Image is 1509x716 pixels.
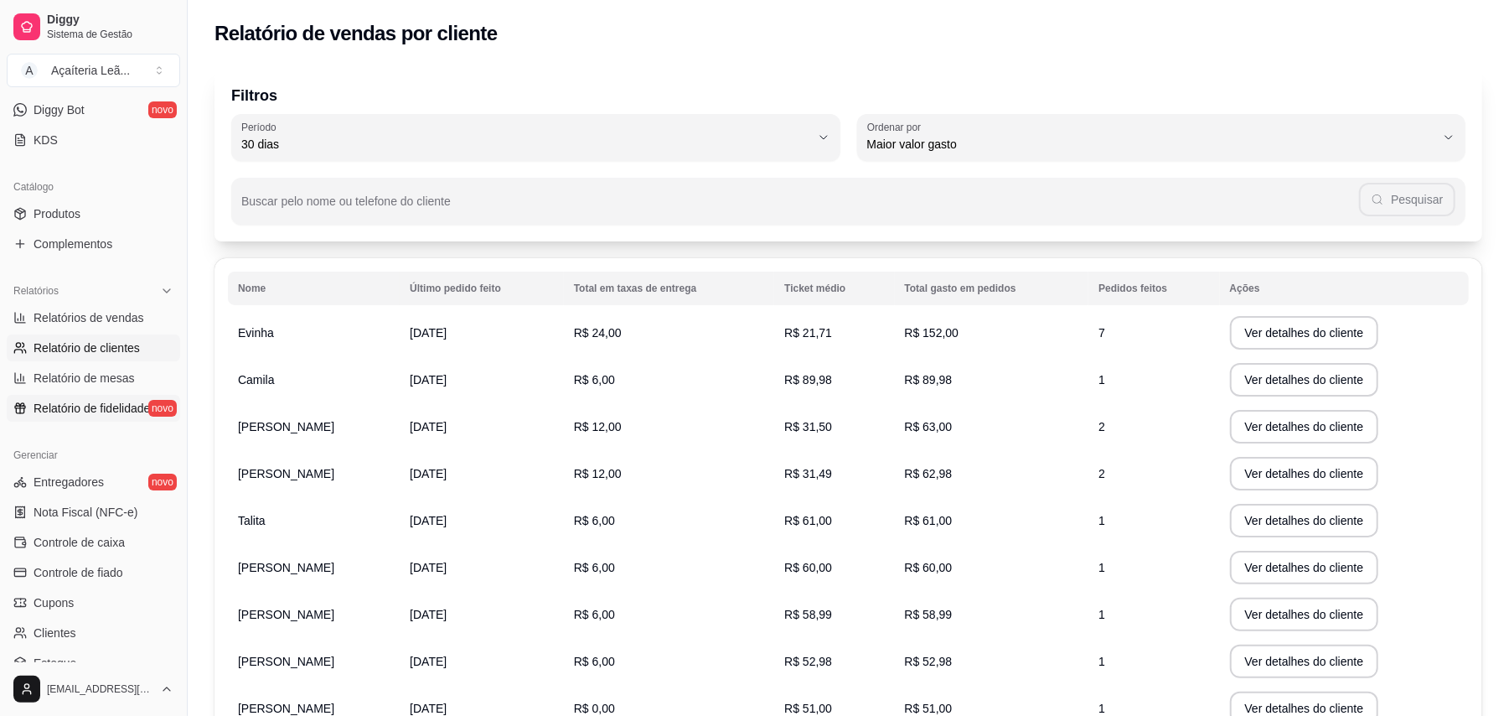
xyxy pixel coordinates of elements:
span: R$ 89,98 [784,373,832,387]
span: [DATE] [410,702,447,715]
button: [EMAIL_ADDRESS][DOMAIN_NAME] [7,669,180,709]
span: Relatório de mesas [34,370,135,387]
span: [PERSON_NAME] [238,702,334,715]
span: R$ 0,00 [574,702,615,715]
button: Ver detalhes do cliente [1230,316,1379,350]
div: Catálogo [7,174,180,200]
span: Relatórios [13,284,59,298]
a: Complementos [7,231,180,257]
a: Controle de caixa [7,529,180,556]
th: Ticket médio [774,272,894,305]
span: R$ 58,99 [784,608,832,621]
th: Pedidos feitos [1088,272,1219,305]
button: Ver detalhes do cliente [1230,410,1379,444]
span: Entregadores [34,474,104,490]
button: Ver detalhes do cliente [1230,363,1379,397]
span: R$ 152,00 [905,326,959,340]
button: Ordenar porMaior valor gasto [857,114,1466,161]
span: [PERSON_NAME] [238,608,334,621]
span: 1 [1098,655,1105,668]
span: Evinha [238,326,274,340]
p: Filtros [231,84,1465,107]
span: 1 [1098,373,1105,387]
span: [DATE] [410,655,447,668]
span: R$ 62,98 [905,467,953,480]
span: 7 [1098,326,1105,340]
span: R$ 6,00 [574,373,615,387]
span: R$ 52,98 [784,655,832,668]
span: Estoque [34,655,76,672]
th: Total em taxas de entrega [564,272,774,305]
th: Nome [228,272,400,305]
th: Ações [1220,272,1469,305]
button: Select a team [7,54,180,87]
label: Período [241,120,282,134]
span: Sistema de Gestão [47,28,173,41]
span: R$ 31,49 [784,467,832,480]
span: R$ 61,00 [905,514,953,527]
input: Buscar pelo nome ou telefone do cliente [241,200,1359,216]
span: Diggy Bot [34,101,85,118]
span: R$ 24,00 [574,326,622,340]
span: R$ 89,98 [905,373,953,387]
span: [DATE] [410,608,447,621]
a: Relatórios de vendas [7,304,180,331]
span: 30 dias [241,136,810,153]
span: Clientes [34,625,76,641]
span: R$ 61,00 [784,514,832,527]
span: Produtos [34,205,80,222]
span: R$ 51,00 [905,702,953,715]
span: Nota Fiscal (NFC-e) [34,504,137,521]
span: [DATE] [410,514,447,527]
span: [DATE] [410,467,447,480]
span: Camila [238,373,275,387]
span: R$ 58,99 [905,608,953,621]
div: Gerenciar [7,442,180,469]
span: Relatório de fidelidade [34,400,150,417]
span: Diggy [47,13,173,28]
a: Nota Fiscal (NFC-e) [7,499,180,526]
th: Total gasto em pedidos [895,272,1089,305]
span: [PERSON_NAME] [238,420,334,433]
span: [PERSON_NAME] [238,467,334,480]
a: Cupons [7,589,180,616]
span: R$ 6,00 [574,655,615,668]
span: Controle de fiado [34,564,123,581]
span: Cupons [34,594,74,611]
a: DiggySistema de Gestão [7,7,180,47]
h2: Relatório de vendas por cliente [214,20,498,47]
span: [DATE] [410,420,447,433]
span: R$ 6,00 [574,514,615,527]
span: 2 [1098,420,1105,433]
button: Ver detalhes do cliente [1230,551,1379,584]
span: A [21,62,38,79]
span: 1 [1098,608,1105,621]
span: 2 [1098,467,1105,480]
span: Relatório de clientes [34,340,140,356]
span: Complementos [34,236,112,252]
a: Controle de fiado [7,559,180,586]
span: [DATE] [410,373,447,387]
span: R$ 21,71 [784,326,832,340]
div: Açaíteria Leã ... [51,62,130,79]
span: R$ 12,00 [574,420,622,433]
a: Clientes [7,620,180,646]
span: [EMAIL_ADDRESS][DOMAIN_NAME] [47,682,153,696]
a: Relatório de mesas [7,365,180,392]
a: Diggy Botnovo [7,96,180,123]
a: KDS [7,127,180,153]
button: Período30 dias [231,114,840,161]
span: [DATE] [410,326,447,340]
span: Relatórios de vendas [34,309,144,326]
a: Entregadoresnovo [7,469,180,495]
span: R$ 31,50 [784,420,832,433]
span: Controle de caixa [34,534,125,551]
a: Relatório de clientes [7,335,180,361]
button: Ver detalhes do cliente [1230,645,1379,678]
span: 1 [1098,702,1105,715]
th: Último pedido feito [400,272,564,305]
span: R$ 60,00 [905,561,953,574]
button: Ver detalhes do cliente [1230,598,1379,631]
span: Maior valor gasto [867,136,1436,153]
span: 1 [1098,514,1105,527]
